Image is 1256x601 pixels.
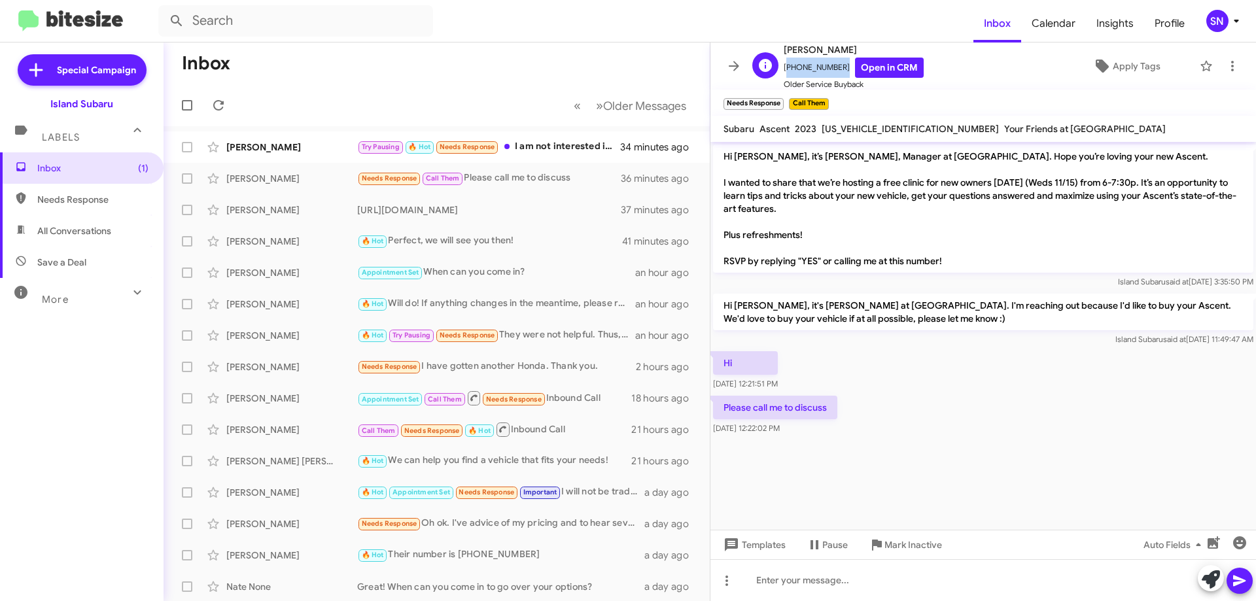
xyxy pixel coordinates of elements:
[644,580,699,593] div: a day ago
[784,78,924,91] span: Older Service Buyback
[796,533,858,557] button: Pause
[713,351,778,375] p: Hi
[362,456,384,465] span: 🔥 Hot
[357,296,635,311] div: Will do! If anything changes in the meantime, please reach out to us!
[724,123,754,135] span: Subaru
[357,390,631,406] div: Inbound Call
[362,300,384,308] span: 🔥 Hot
[362,362,417,371] span: Needs Response
[1086,5,1144,43] a: Insights
[1166,277,1189,286] span: said at
[644,517,699,530] div: a day ago
[566,92,589,119] button: Previous
[408,143,430,151] span: 🔥 Hot
[357,580,644,593] div: Great! When can you come in to go over your options?
[468,426,491,435] span: 🔥 Hot
[357,233,622,249] div: Perfect, we will see you then!
[226,266,357,279] div: [PERSON_NAME]
[784,58,924,78] span: [PHONE_NUMBER]
[822,123,999,135] span: [US_VEHICLE_IDENTIFICATION_NUMBER]
[713,396,837,419] p: Please call me to discuss
[357,139,621,154] div: I am not interested in an Impreza.
[644,486,699,499] div: a day ago
[1206,10,1229,32] div: SN
[710,533,796,557] button: Templates
[644,549,699,562] div: a day ago
[603,99,686,113] span: Older Messages
[428,395,462,404] span: Call Them
[226,203,357,216] div: [PERSON_NAME]
[392,331,430,339] span: Try Pausing
[635,298,699,311] div: an hour ago
[1133,533,1217,557] button: Auto Fields
[523,488,557,496] span: Important
[1004,123,1166,135] span: Your Friends at [GEOGRAPHIC_DATA]
[759,123,790,135] span: Ascent
[182,53,230,74] h1: Inbox
[362,143,400,151] span: Try Pausing
[404,426,460,435] span: Needs Response
[362,519,417,528] span: Needs Response
[357,203,621,216] div: [URL][DOMAIN_NAME]
[622,235,699,248] div: 41 minutes ago
[226,486,357,499] div: [PERSON_NAME]
[855,58,924,78] a: Open in CRM
[426,174,460,182] span: Call Them
[635,329,699,342] div: an hour ago
[588,92,694,119] button: Next
[37,256,86,269] span: Save a Deal
[226,455,357,468] div: [PERSON_NAME] [PERSON_NAME]
[636,360,699,373] div: 2 hours ago
[362,237,384,245] span: 🔥 Hot
[362,268,419,277] span: Appointment Set
[362,488,384,496] span: 🔥 Hot
[789,98,828,110] small: Call Them
[226,235,357,248] div: [PERSON_NAME]
[1115,334,1253,344] span: Island Subaru [DATE] 11:49:47 AM
[357,265,635,280] div: When can you come in?
[574,97,581,114] span: «
[357,359,636,374] div: I have gotten another Honda. Thank you.
[822,533,848,557] span: Pause
[226,392,357,405] div: [PERSON_NAME]
[357,171,621,186] div: Please call me to discuss
[713,379,778,388] span: [DATE] 12:21:51 PM
[440,143,495,151] span: Needs Response
[226,360,357,373] div: [PERSON_NAME]
[596,97,603,114] span: »
[392,488,450,496] span: Appointment Set
[713,294,1253,330] p: Hi [PERSON_NAME], it's [PERSON_NAME] at [GEOGRAPHIC_DATA]. I'm reaching out because I'd like to b...
[357,547,644,562] div: Their number is [PHONE_NUMBER]
[635,266,699,279] div: an hour ago
[37,162,148,175] span: Inbox
[362,395,419,404] span: Appointment Set
[362,426,396,435] span: Call Them
[631,455,699,468] div: 21 hours ago
[357,516,644,531] div: Oh ok. I've advice of my pricing and to hear several thousand in fees, I must go someplace else. ...
[357,485,644,500] div: I will not be trading in my Crosstrek. I am going to buy out the lease. I only have 11,000 miles ...
[226,517,357,530] div: [PERSON_NAME]
[226,580,357,593] div: Nate None
[713,145,1253,273] p: Hi [PERSON_NAME], it’s [PERSON_NAME], Manager at [GEOGRAPHIC_DATA]. Hope you’re loving your new A...
[884,533,942,557] span: Mark Inactive
[1144,5,1195,43] span: Profile
[486,395,542,404] span: Needs Response
[440,331,495,339] span: Needs Response
[37,193,148,206] span: Needs Response
[721,533,786,557] span: Templates
[973,5,1021,43] span: Inbox
[37,224,111,237] span: All Conversations
[567,92,694,119] nav: Page navigation example
[1021,5,1086,43] a: Calendar
[50,97,113,111] div: Island Subaru
[362,331,384,339] span: 🔥 Hot
[1113,54,1160,78] span: Apply Tags
[226,141,357,154] div: [PERSON_NAME]
[362,174,417,182] span: Needs Response
[784,42,924,58] span: [PERSON_NAME]
[18,54,147,86] a: Special Campaign
[42,131,80,143] span: Labels
[42,294,69,305] span: More
[459,488,514,496] span: Needs Response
